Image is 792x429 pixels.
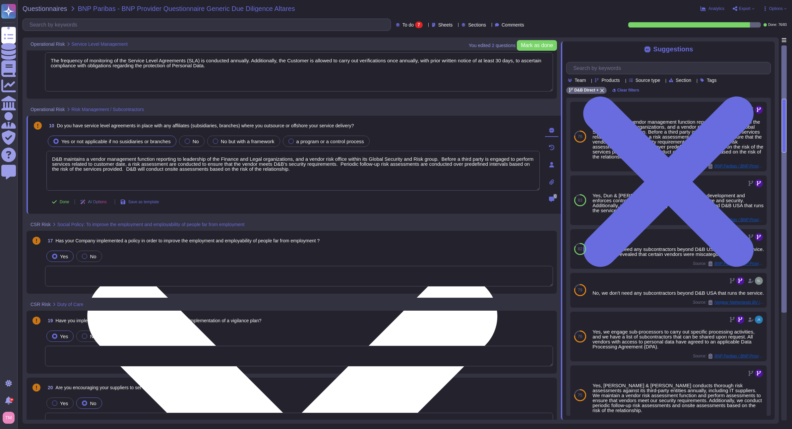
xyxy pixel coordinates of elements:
span: 10 [46,123,54,128]
img: user [755,316,763,324]
span: Operational Risk [30,107,65,112]
span: No [193,139,199,144]
span: Operational Risk [30,42,65,46]
span: 83 [578,198,582,202]
span: 79 [578,288,582,292]
span: 76 [578,335,582,338]
span: 76 [578,135,582,139]
input: Search by keywords [26,19,391,31]
button: Mark as done [517,40,557,51]
div: Yes, we engage sub-processors to carry out specific processing activities, and we have a list of ... [592,329,764,349]
span: Comments [502,23,524,27]
span: Risk Management / Subcontractors [72,107,144,112]
textarea: The frequency of monitoring of the Service Level Agreements (SLA) is conducted annually. Addition... [45,52,553,92]
button: Analytics [701,6,724,11]
span: Yes or not applicable if no susidiaries or branches [61,139,171,144]
span: Export [739,7,751,11]
span: a program or a control process [296,139,364,144]
span: You edited question s [469,43,516,48]
div: 9+ [10,398,14,402]
button: user [1,410,19,425]
span: 75 [578,393,582,397]
span: 20 [45,385,53,390]
input: Search by keywords [570,62,770,74]
span: Source: [693,353,764,359]
span: Service Level Management [72,42,128,46]
span: CSR Risk [30,302,51,307]
span: Options [769,7,783,11]
span: Questionnaires [23,5,67,12]
span: BNP Paribas - BNP Provider Questionnaire Generic Due Diligence Altares [78,5,295,12]
span: Duty of Care [57,302,84,307]
span: 17 [45,238,53,243]
span: Sections [468,23,486,27]
span: Mark as done [521,43,553,48]
span: CSR Risk [30,222,51,227]
span: Social Policy: To improve the employment and employability of people far from employment [57,222,245,227]
span: Done: [768,23,777,27]
span: To do [402,23,414,27]
textarea: D&B maintains a vendor management function reporting to leadership of the Finance and Legal organ... [46,151,540,191]
img: user [3,412,15,424]
span: 76 / 83 [778,23,787,27]
span: BNP Paribas / BNP Provider Questionnaire Generic Due Diligence Altares [714,354,764,358]
span: 82 [578,247,582,251]
b: 2 [492,43,494,48]
span: 0 [553,194,557,199]
div: Yes, [PERSON_NAME] & [PERSON_NAME] conducts thorough risk assessments against its third-party ent... [592,383,764,413]
span: No but with a framework [221,139,274,144]
span: 19 [45,318,53,323]
span: Sheets [438,23,453,27]
span: Analytics [708,7,724,11]
span: Do you have service level agreements in place with any affiliates (subsidiaries, branches) where ... [57,123,354,128]
div: 7 [415,22,423,28]
img: user [755,277,763,285]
